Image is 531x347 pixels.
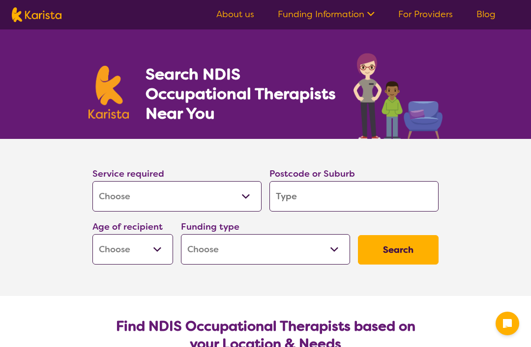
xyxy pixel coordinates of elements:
[181,221,239,233] label: Funding type
[358,235,439,265] button: Search
[278,8,375,20] a: Funding Information
[92,168,164,180] label: Service required
[146,64,337,123] h1: Search NDIS Occupational Therapists Near You
[398,8,453,20] a: For Providers
[269,168,355,180] label: Postcode or Suburb
[12,7,61,22] img: Karista logo
[354,53,442,139] img: occupational-therapy
[216,8,254,20] a: About us
[269,181,439,212] input: Type
[476,8,496,20] a: Blog
[92,221,163,233] label: Age of recipient
[88,66,129,119] img: Karista logo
